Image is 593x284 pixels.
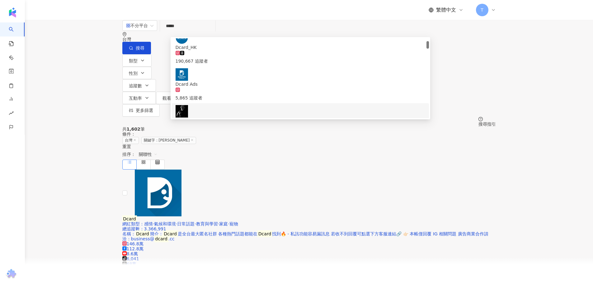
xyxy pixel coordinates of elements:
[129,58,138,63] span: 類型
[7,7,17,17] img: logo icon
[176,68,188,81] img: KOL Avatar
[219,221,228,226] span: 家庭
[122,221,496,226] div: 網紅類型 ：
[478,117,483,121] span: question-circle
[218,221,219,226] span: ·
[168,236,175,241] span: .cc
[196,221,218,226] span: 教育與學習
[9,22,21,41] a: search
[122,92,156,104] button: 互動率
[122,149,496,160] div: 排序：
[129,96,142,101] span: 互動率
[122,127,496,132] div: 共 筆
[176,81,425,88] div: Dcard Ads
[141,137,196,144] span: 關鍵字：[PERSON_NAME]
[153,221,154,226] span: ·
[257,230,272,237] mark: Dcard
[122,137,139,144] span: 台灣
[176,94,425,101] div: 5,865 追蹤者
[122,104,160,117] button: 更多篩選
[176,58,425,65] div: 190,667 追蹤者
[156,92,190,104] button: 觀看率
[135,230,150,237] mark: Dcard
[126,23,130,28] span: appstore
[229,221,238,226] span: 寵物
[178,231,257,236] span: 是全台最大匿名社群 各種熱門話題都能在
[176,44,425,51] div: Dcard_HK
[177,221,195,226] span: 日常話題
[122,144,496,149] div: 重置
[136,46,144,51] span: 搜尋
[154,235,168,242] mark: dcard
[163,230,178,237] mark: Dcard
[122,79,156,92] button: 追蹤數
[122,42,151,54] button: 搜尋
[136,108,153,113] span: 更多篩選
[135,170,181,216] img: KOL Avatar
[436,7,456,13] span: 繁體中文
[195,221,196,226] span: ·
[144,221,153,226] span: 感情
[122,230,150,237] span: 名稱 ：
[122,67,152,79] button: 性別
[176,118,425,124] div: Dcardenas Estudio
[228,221,229,226] span: ·
[127,127,140,132] span: 1,602
[176,221,177,226] span: ·
[9,107,14,121] span: rise
[122,230,488,242] span: 簡介 ：
[122,32,127,36] span: environment
[154,221,176,226] span: 氣候和環境
[122,226,496,231] div: 總追蹤數 ： 3,366,991
[122,251,138,256] span: 8.6萬
[122,246,144,251] span: 112.8萬
[122,54,152,67] button: 類型
[478,122,496,127] div: 搜尋指引
[122,215,137,222] mark: Dcard
[162,96,176,101] span: 觀看率
[122,132,135,137] span: 條件 ：
[176,105,188,118] img: KOL Avatar
[129,71,138,76] span: 性別
[129,83,142,88] span: 追蹤數
[126,21,148,31] div: 不分平台
[481,7,483,13] span: T
[5,269,17,279] img: chrome extension
[139,149,158,159] span: 關聯性
[122,241,144,246] span: 146.8萬
[122,37,496,42] div: 台灣
[122,231,488,241] span: 找到🔥 - 私訊功能容易漏訊息 若收不到回覆可點選下方客服連結🔗 👉🏻 本帳僅回覆 IG 相關問題 廣告商業合作請洽：business@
